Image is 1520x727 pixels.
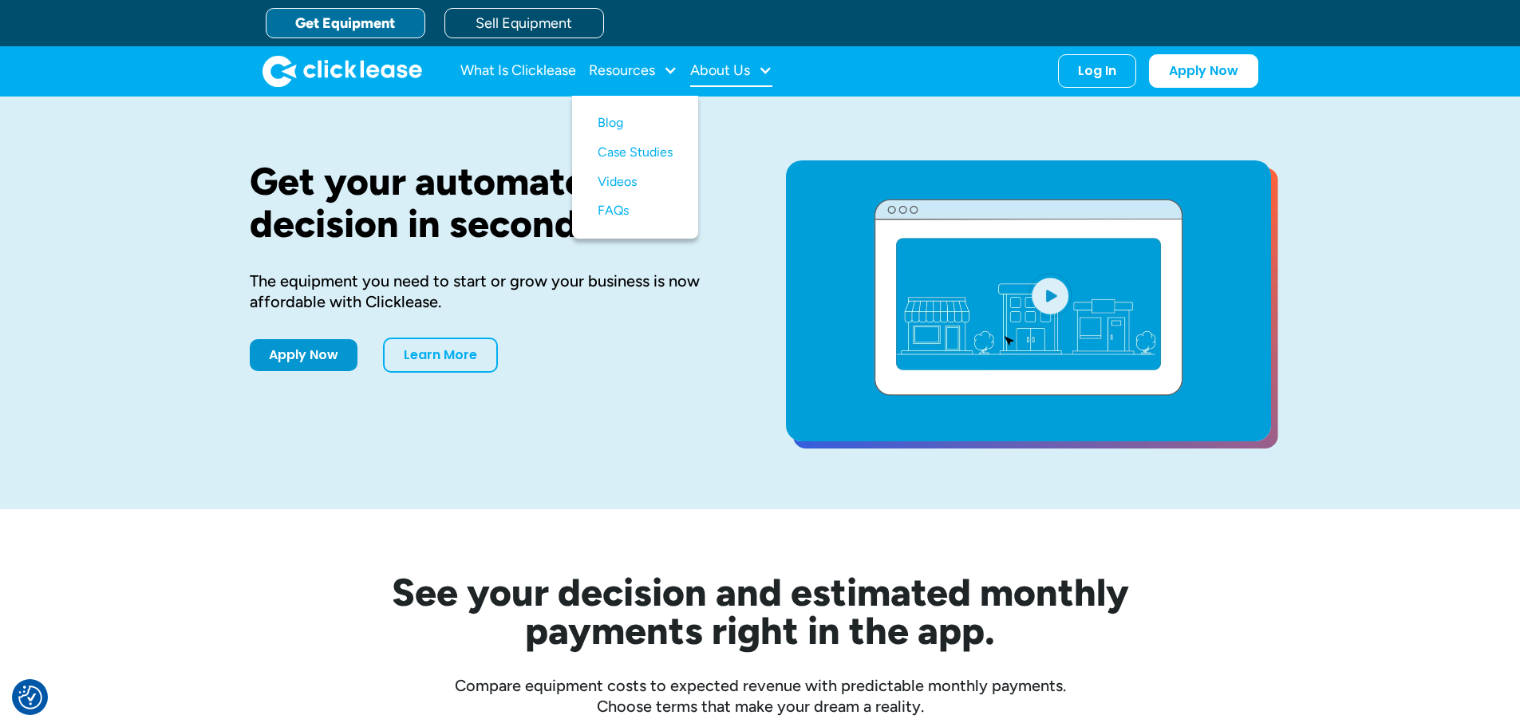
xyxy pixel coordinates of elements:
[690,55,772,87] div: About Us
[314,573,1207,650] h2: See your decision and estimated monthly payments right in the app.
[1078,63,1116,79] div: Log In
[598,138,673,168] a: Case Studies
[444,8,604,38] a: Sell Equipment
[1028,273,1072,318] img: Blue play button logo on a light blue circular background
[18,686,42,709] button: Consent Preferences
[1149,54,1258,88] a: Apply Now
[786,160,1271,441] a: open lightbox
[572,96,698,239] nav: Resources
[598,109,673,138] a: Blog
[460,55,576,87] a: What Is Clicklease
[383,338,498,373] a: Learn More
[263,55,422,87] img: Clicklease logo
[589,55,677,87] div: Resources
[598,196,673,226] a: FAQs
[266,8,425,38] a: Get Equipment
[18,686,42,709] img: Revisit consent button
[598,168,673,197] a: Videos
[250,339,357,371] a: Apply Now
[250,160,735,245] h1: Get your automated decision in seconds.
[250,271,735,312] div: The equipment you need to start or grow your business is now affordable with Clicklease.
[250,675,1271,717] div: Compare equipment costs to expected revenue with predictable monthly payments. Choose terms that ...
[263,55,422,87] a: home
